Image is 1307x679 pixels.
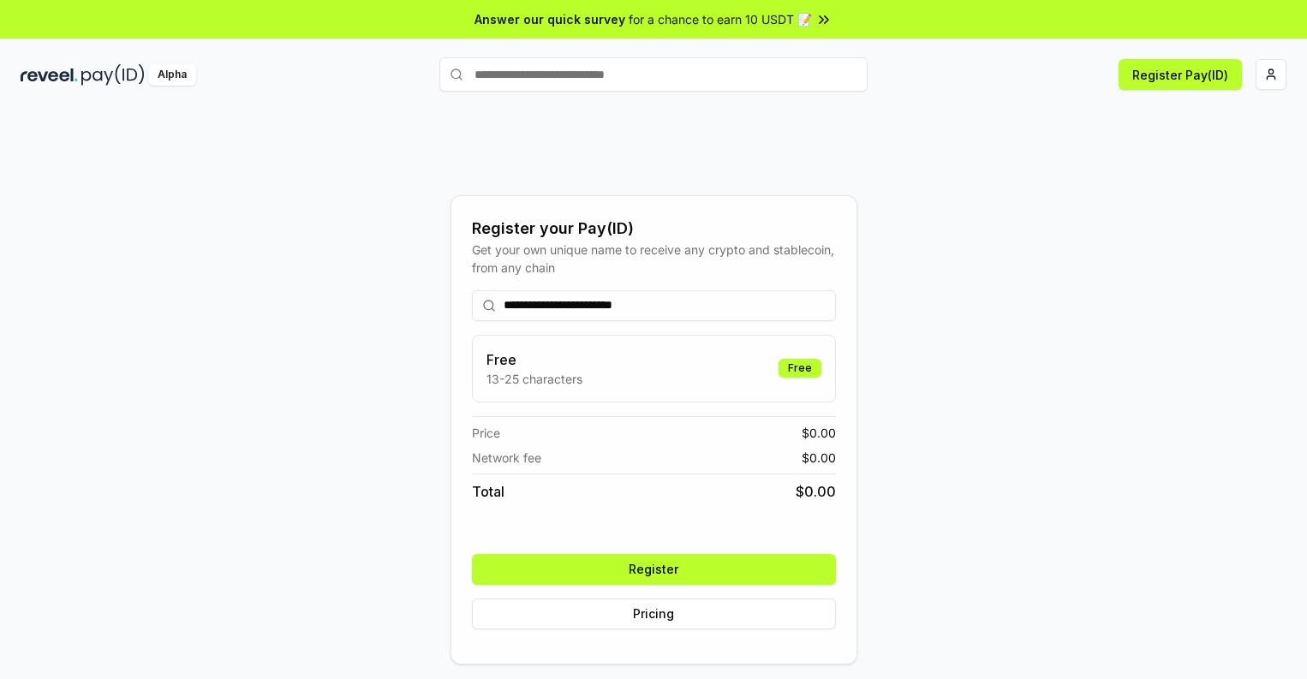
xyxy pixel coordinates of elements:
[472,424,500,442] span: Price
[472,554,836,585] button: Register
[796,481,836,502] span: $ 0.00
[472,449,541,467] span: Network fee
[486,349,582,370] h3: Free
[629,10,812,28] span: for a chance to earn 10 USDT 📝
[802,449,836,467] span: $ 0.00
[472,241,836,277] div: Get your own unique name to receive any crypto and stablecoin, from any chain
[472,481,504,502] span: Total
[472,217,836,241] div: Register your Pay(ID)
[81,64,145,86] img: pay_id
[474,10,625,28] span: Answer our quick survey
[486,370,582,388] p: 13-25 characters
[1119,59,1242,90] button: Register Pay(ID)
[21,64,78,86] img: reveel_dark
[802,424,836,442] span: $ 0.00
[779,359,821,378] div: Free
[472,599,836,629] button: Pricing
[148,64,196,86] div: Alpha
